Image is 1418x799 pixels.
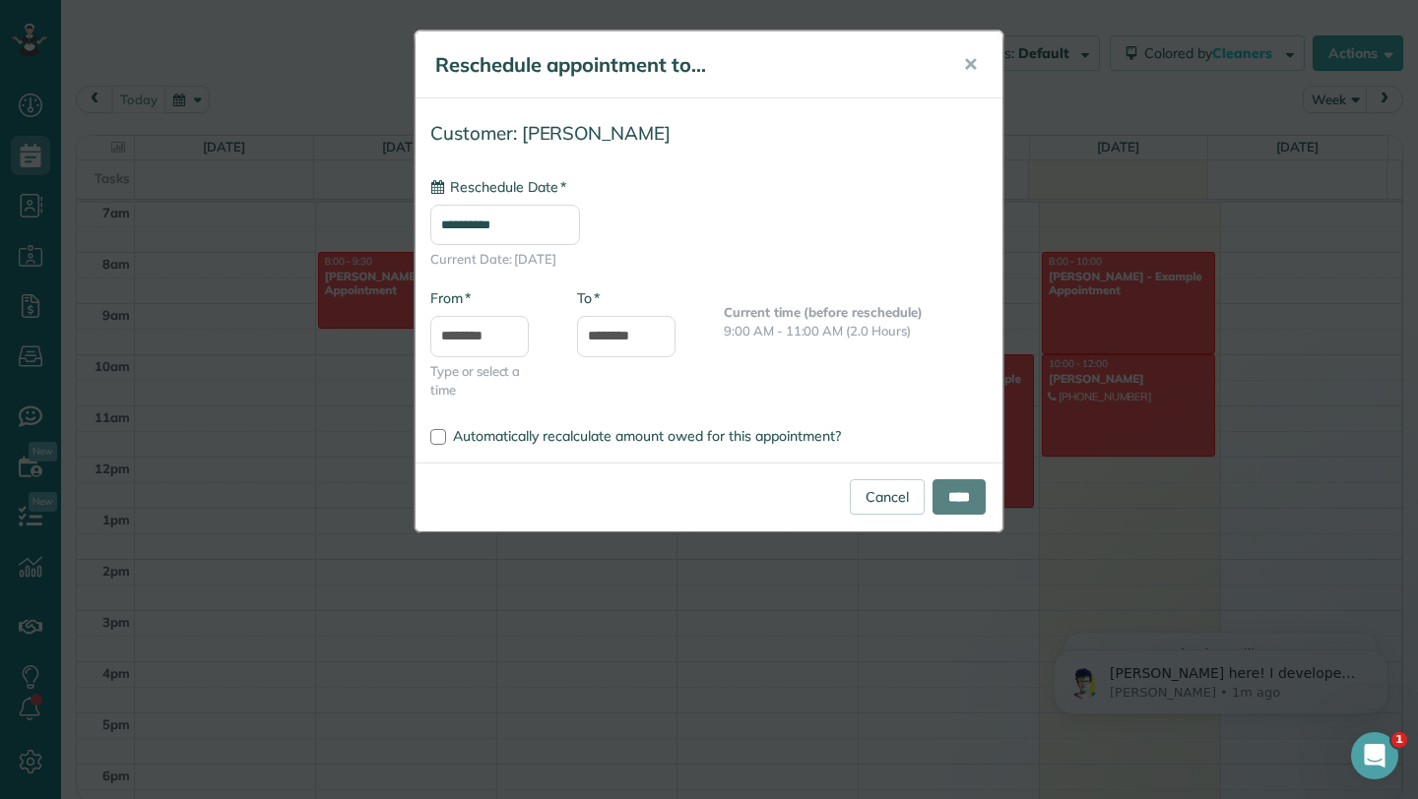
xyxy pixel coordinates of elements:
span: 1 [1391,732,1407,748]
span: ✕ [963,53,978,76]
a: Cancel [850,479,925,515]
p: [PERSON_NAME] here! I developed the software you're currently trialing (though I have help now!) ... [86,56,340,76]
b: Current time (before reschedule) [724,304,923,320]
iframe: Intercom live chat [1351,732,1398,779]
label: To [577,288,600,308]
div: message notification from Alexandre, 1m ago. Alex here! I developed the software you're currently... [30,41,364,106]
span: Automatically recalculate amount owed for this appointment? [453,427,841,445]
p: 9:00 AM - 11:00 AM (2.0 Hours) [724,322,988,340]
label: From [430,288,471,308]
h5: Reschedule appointment to... [435,51,935,79]
p: Message from Alexandre, sent 1m ago [86,76,340,93]
span: Current Date: [DATE] [430,250,988,269]
span: Type or select a time [430,362,548,399]
img: Profile image for Alexandre [44,59,76,91]
label: Reschedule Date [430,177,566,197]
h4: Customer: [PERSON_NAME] [430,123,988,144]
